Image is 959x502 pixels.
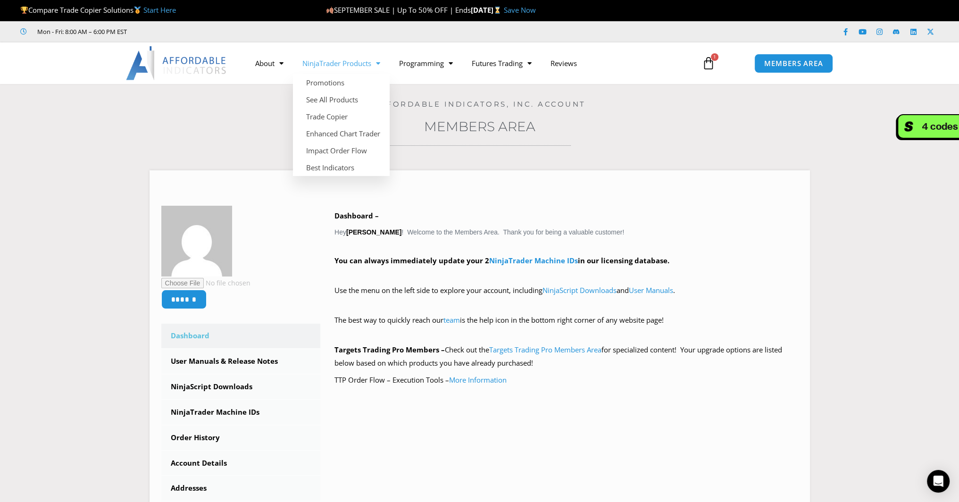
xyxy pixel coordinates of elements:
[334,374,798,387] p: TTP Order Flow – Execution Tools –
[542,285,617,295] a: NinjaScript Downloads
[927,470,950,493] div: Open Intercom Messenger
[334,345,445,354] strong: Targets Trading Pro Members –
[541,52,586,74] a: Reviews
[161,324,321,348] a: Dashboard
[293,91,390,108] a: See All Products
[246,52,293,74] a: About
[293,108,390,125] a: Trade Copier
[489,345,601,354] a: Targets Trading Pro Members Area
[449,375,507,385] a: More Information
[754,54,833,73] a: MEMBERS AREA
[21,7,28,14] img: 🏆
[293,74,390,176] ul: NinjaTrader Products
[443,315,460,325] a: team
[161,400,321,425] a: NinjaTrader Machine IDs
[334,256,669,265] strong: You can always immediately update your 2 in our licensing database.
[494,7,501,14] img: ⌛
[471,5,503,15] strong: [DATE]
[346,228,401,236] strong: [PERSON_NAME]
[20,5,176,15] span: Compare Trade Copier Solutions
[161,349,321,374] a: User Manuals & Release Notes
[143,5,176,15] a: Start Here
[462,52,541,74] a: Futures Trading
[334,343,798,370] p: Check out the for specialized content! Your upgrade options are listed below based on which produ...
[293,159,390,176] a: Best Indicators
[503,5,535,15] a: Save Now
[161,426,321,450] a: Order History
[390,52,462,74] a: Programming
[140,27,282,36] iframe: Customer reviews powered by Trustpilot
[629,285,673,295] a: User Manuals
[161,476,321,501] a: Addresses
[293,142,390,159] a: Impact Order Flow
[688,50,729,77] a: 1
[489,256,578,265] a: NinjaTrader Machine IDs
[161,451,321,476] a: Account Details
[293,52,390,74] a: NinjaTrader Products
[161,375,321,399] a: NinjaScript Downloads
[326,7,334,14] img: 🍂
[326,5,471,15] span: SEPTEMBER SALE | Up To 50% OFF | Ends
[293,125,390,142] a: Enhanced Chart Trader
[373,100,586,109] a: Affordable Indicators, Inc. Account
[334,284,798,310] p: Use the menu on the left side to explore your account, including and .
[334,314,798,340] p: The best way to quickly reach our is the help icon in the bottom right corner of any website page!
[134,7,141,14] img: 🥇
[334,209,798,386] div: Hey ! Welcome to the Members Area. Thank you for being a valuable customer!
[126,46,227,80] img: LogoAI | Affordable Indicators – NinjaTrader
[764,60,823,67] span: MEMBERS AREA
[334,211,379,220] b: Dashboard –
[246,52,691,74] nav: Menu
[35,26,127,37] span: Mon - Fri: 8:00 AM – 6:00 PM EST
[424,118,535,134] a: Members Area
[293,74,390,91] a: Promotions
[711,53,718,61] span: 1
[161,206,232,276] img: 5c988e4a7a3134aff6b1e441f4dfac2912d3ee92c7c384c44616558df30b37d7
